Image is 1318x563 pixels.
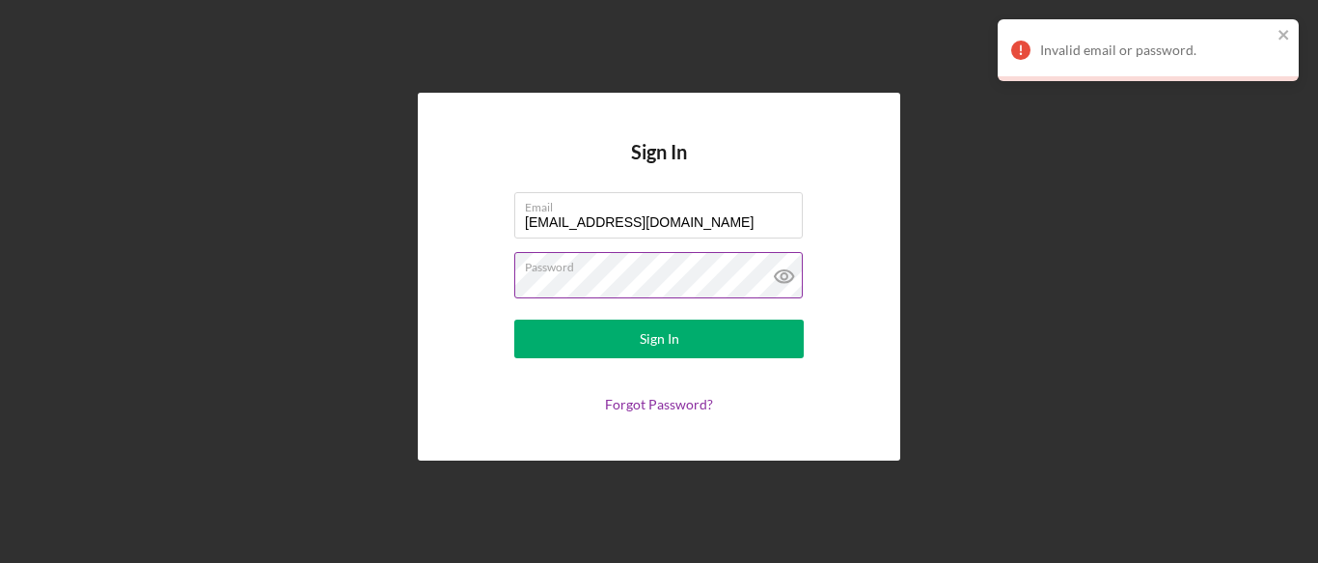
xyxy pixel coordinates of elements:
[514,320,804,358] button: Sign In
[631,141,687,192] h4: Sign In
[525,193,803,214] label: Email
[1277,27,1291,45] button: close
[640,320,679,358] div: Sign In
[605,396,713,412] a: Forgot Password?
[525,253,803,274] label: Password
[1040,42,1272,58] div: Invalid email or password.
